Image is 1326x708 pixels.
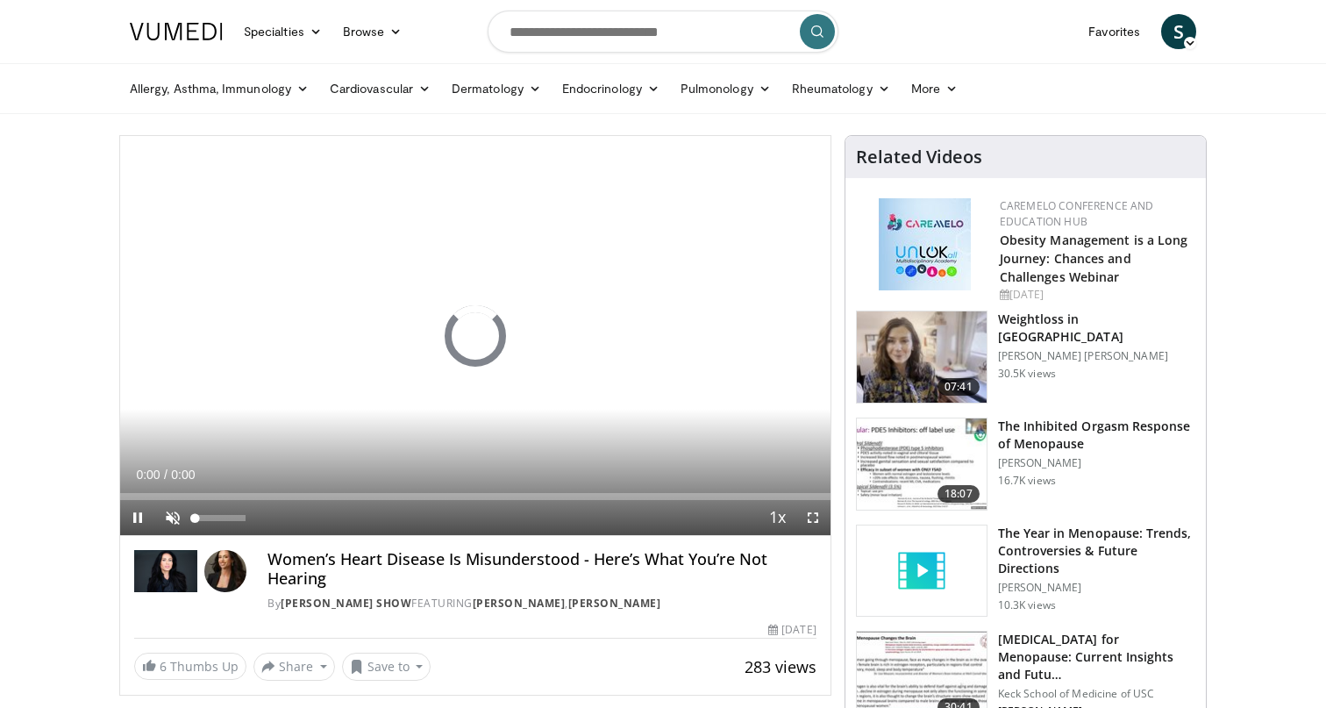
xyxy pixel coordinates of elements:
a: 18:07 The Inhibited Orgasm Response of Menopause [PERSON_NAME] 16.7K views [856,418,1195,511]
button: Pause [120,500,155,535]
a: [PERSON_NAME] [473,596,566,611]
span: 0:00 [171,468,195,482]
a: [PERSON_NAME] [568,596,661,611]
a: Favorites [1078,14,1151,49]
span: 283 views [745,656,816,677]
video-js: Video Player [120,136,831,536]
h3: Weightloss in [GEOGRAPHIC_DATA] [998,311,1195,346]
h4: Related Videos [856,147,982,168]
a: Specialties [233,14,332,49]
p: [PERSON_NAME] [998,581,1195,595]
a: Browse [332,14,413,49]
p: Keck School of Medicine of USC [998,687,1195,701]
p: 30.5K views [998,367,1056,381]
input: Search topics, interventions [488,11,838,53]
div: [DATE] [1000,287,1192,303]
span: 6 [160,658,167,675]
button: Fullscreen [795,500,831,535]
span: 18:07 [937,485,980,503]
img: Dr. Gabrielle Lyon Show [134,550,197,592]
a: Obesity Management is a Long Journey: Chances and Challenges Webinar [1000,232,1188,285]
p: [PERSON_NAME] [PERSON_NAME] [998,349,1195,363]
h3: The Year in Menopause: Trends, Controversies & Future Directions [998,525,1195,577]
a: Dermatology [441,71,552,106]
img: video_placeholder_short.svg [857,526,987,617]
div: By FEATURING , [267,596,816,611]
a: CaReMeLO Conference and Education Hub [1000,198,1154,229]
img: 45df64a9-a6de-482c-8a90-ada250f7980c.png.150x105_q85_autocrop_double_scale_upscale_version-0.2.jpg [879,198,971,290]
button: Playback Rate [760,500,795,535]
h3: [MEDICAL_DATA] for Menopause: Current Insights and Futu… [998,631,1195,683]
button: Unmute [155,500,190,535]
a: 07:41 Weightloss in [GEOGRAPHIC_DATA] [PERSON_NAME] [PERSON_NAME] 30.5K views [856,311,1195,404]
a: Pulmonology [670,71,781,106]
a: S [1161,14,1196,49]
p: [PERSON_NAME] [998,456,1195,470]
a: More [901,71,968,106]
button: Share [253,653,335,681]
a: Cardiovascular [319,71,441,106]
img: VuMedi Logo [130,23,223,40]
div: [DATE] [768,622,816,638]
a: Rheumatology [781,71,901,106]
div: Volume Level [195,515,245,521]
span: / [164,468,168,482]
img: 9983fed1-7565-45be-8934-aef1103ce6e2.150x105_q85_crop-smart_upscale.jpg [857,311,987,403]
p: 16.7K views [998,474,1056,488]
a: [PERSON_NAME] Show [281,596,411,611]
p: 10.3K views [998,598,1056,612]
a: Allergy, Asthma, Immunology [119,71,319,106]
img: Avatar [204,550,246,592]
a: Endocrinology [552,71,670,106]
span: 0:00 [136,468,160,482]
div: Progress Bar [120,493,831,500]
a: 6 Thumbs Up [134,653,246,680]
span: 07:41 [937,378,980,396]
button: Save to [342,653,431,681]
h4: Women’s Heart Disease Is Misunderstood - Here’s What You’re Not Hearing [267,550,816,588]
a: The Year in Menopause: Trends, Controversies & Future Directions [PERSON_NAME] 10.3K views [856,525,1195,618]
img: 283c0f17-5e2d-42ba-a87c-168d447cdba4.150x105_q85_crop-smart_upscale.jpg [857,418,987,510]
h3: The Inhibited Orgasm Response of Menopause [998,418,1195,453]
